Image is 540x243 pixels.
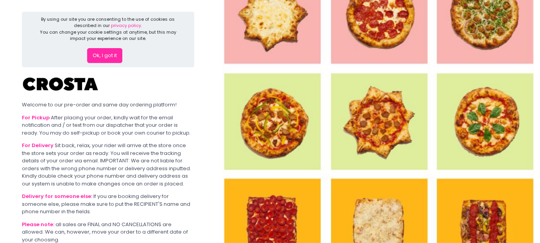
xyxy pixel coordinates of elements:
[22,114,50,121] b: For Pickup
[22,101,194,109] div: Welcome to our pre-order and same day ordering platform!
[22,114,194,137] div: After placing your order, kindly wait for the email notification and / or text from our dispatche...
[22,142,54,149] b: For Delivery
[22,193,92,200] b: Delivery for someone else:
[22,193,194,216] div: If you are booking delivery for someone else, please make sure to put the RECIPIENT'S name and ph...
[22,221,54,228] b: Please note:
[22,72,100,96] img: Crosta Pizzeria
[111,22,142,29] a: privacy policy.
[22,142,194,187] div: Sit back, relax, your rider will arrive at the store once the store sets your order as ready. You...
[35,16,181,42] div: By using our site you are consenting to the use of cookies as described in our You can change you...
[87,48,122,63] button: Ok, I got it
